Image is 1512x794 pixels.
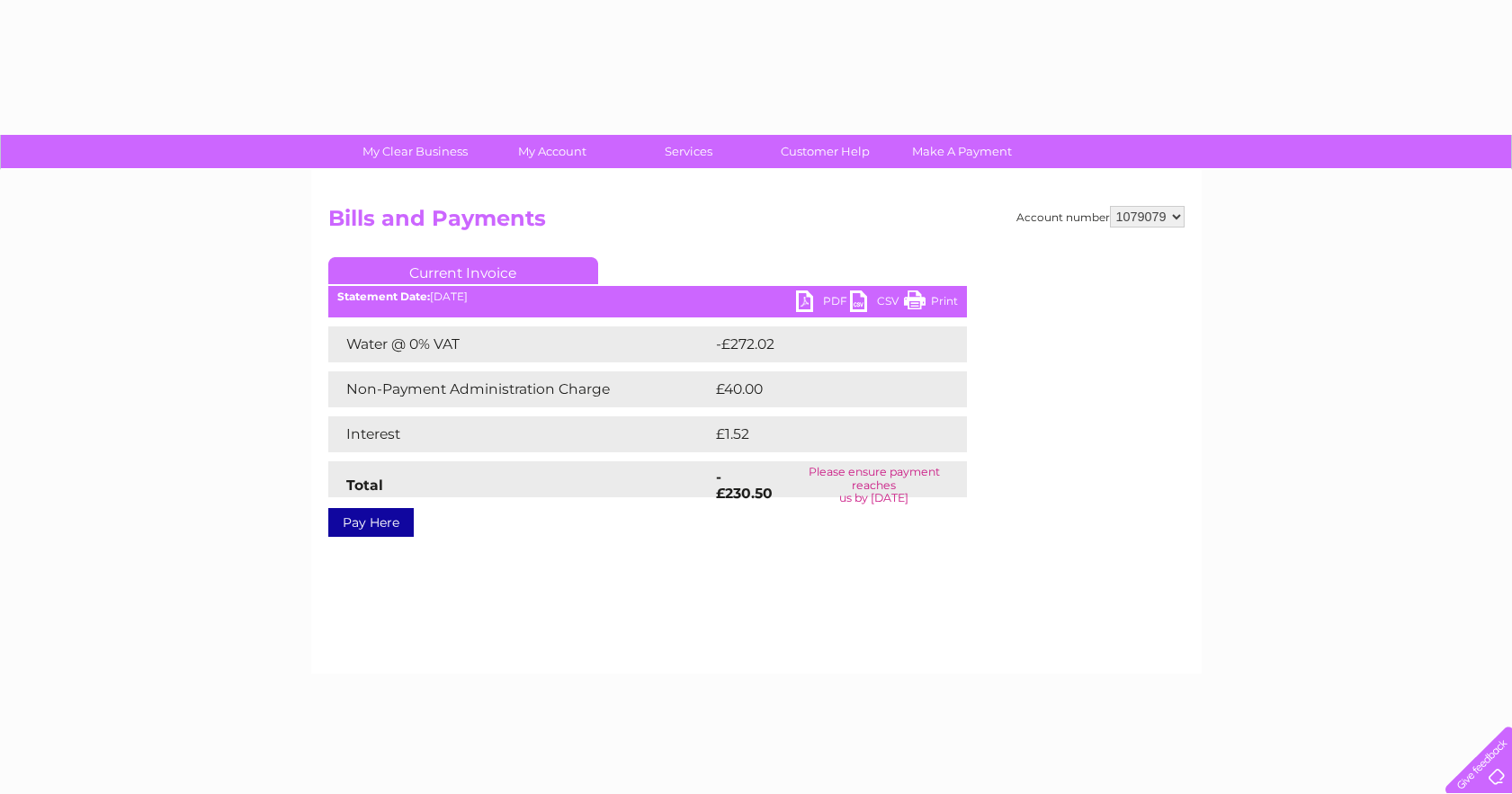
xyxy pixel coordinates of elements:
[328,290,967,303] div: [DATE]
[716,468,773,502] strong: -£230.50
[796,290,850,317] a: PDF
[341,135,489,168] a: My Clear Business
[328,416,711,452] td: Interest
[478,135,626,168] a: My Account
[328,508,414,537] a: Pay Here
[751,135,899,168] a: Customer Help
[346,477,383,494] strong: Total
[711,326,937,362] td: -£272.02
[614,135,763,168] a: Services
[328,326,711,362] td: Water @ 0% VAT
[328,206,1185,240] h2: Bills and Payments
[711,416,922,452] td: £1.52
[328,257,598,284] a: Current Invoice
[904,290,958,317] a: Print
[1016,206,1185,227] div: Account number
[850,290,904,317] a: CSV
[337,290,430,303] b: Statement Date:
[328,371,711,407] td: Non-Payment Administration Charge
[782,461,966,509] td: Please ensure payment reaches us by [DATE]
[711,371,932,407] td: £40.00
[888,135,1036,168] a: Make A Payment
